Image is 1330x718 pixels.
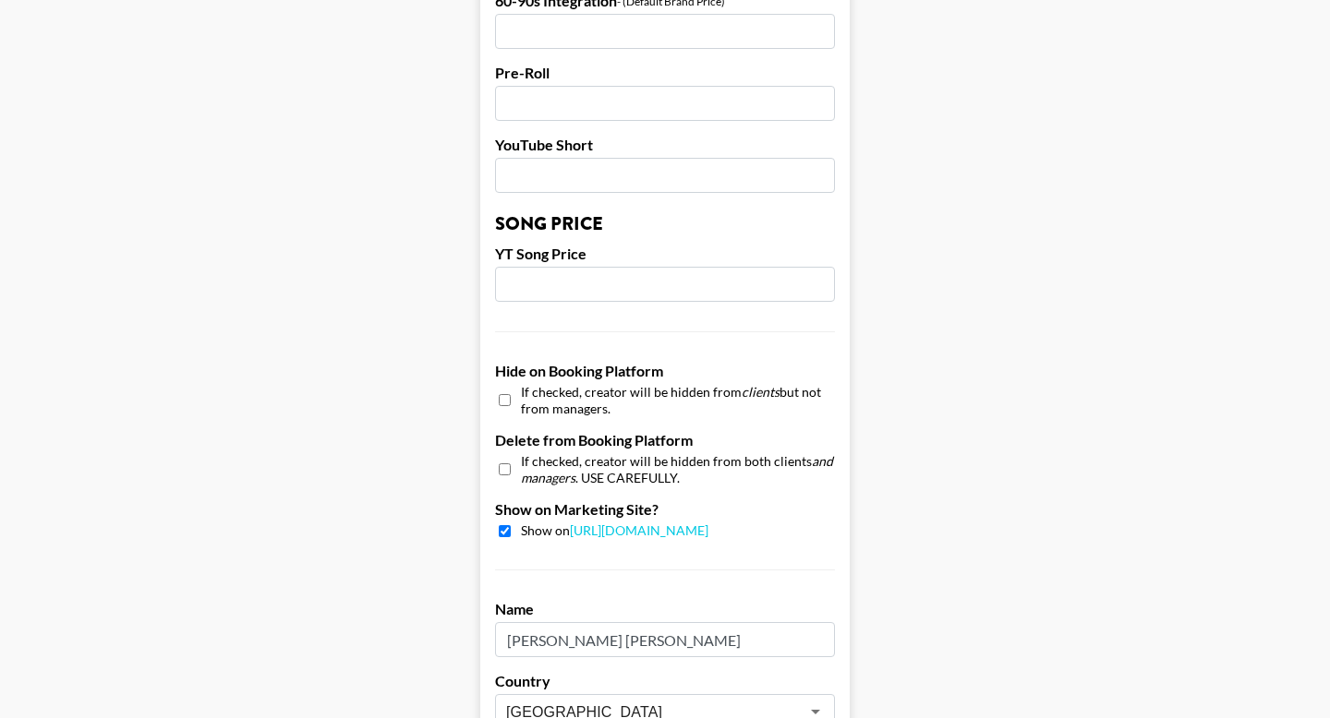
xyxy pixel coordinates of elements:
[495,215,835,233] h3: Song Price
[495,600,835,618] label: Name
[521,453,835,485] span: If checked, creator will be hidden from both clients . USE CAREFULLY.
[495,136,835,154] label: YouTube Short
[521,453,833,485] em: and managers
[495,245,835,263] label: YT Song Price
[495,500,835,519] label: Show on Marketing Site?
[495,672,835,690] label: Country
[495,64,835,82] label: Pre-Roll
[495,362,835,380] label: Hide on Booking Platform
[495,431,835,449] label: Delete from Booking Platform
[521,384,835,416] span: If checked, creator will be hidden from but not from managers.
[521,522,708,540] span: Show on
[570,522,708,538] a: [URL][DOMAIN_NAME]
[742,384,780,400] em: clients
